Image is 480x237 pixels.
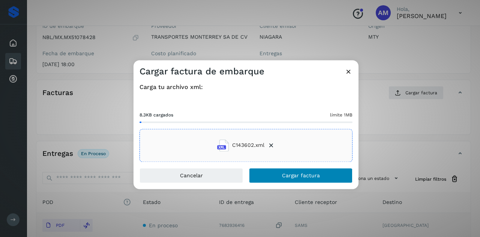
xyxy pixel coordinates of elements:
button: Cancelar [139,168,243,183]
span: C143602.xml [232,142,264,149]
button: Cargar factura [249,168,352,183]
h3: Cargar factura de embarque [139,66,264,77]
h4: Carga tu archivo xml: [139,83,352,91]
span: Cargar factura [282,173,320,178]
span: Cancelar [180,173,203,178]
span: límite 1MB [330,112,352,118]
span: 8.3KB cargados [139,112,173,118]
